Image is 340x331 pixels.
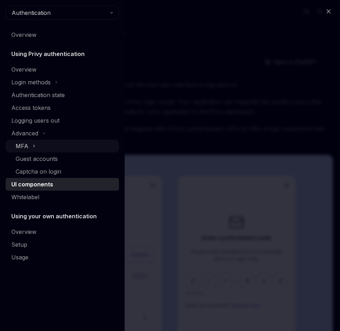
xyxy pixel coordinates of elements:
div: Advanced [11,129,38,138]
a: UI components [6,178,119,191]
a: Overview [6,225,119,238]
a: Overview [6,28,119,41]
div: Access tokens [11,103,51,112]
a: Access tokens [6,101,119,114]
h5: Using Privy authentication [11,50,85,58]
div: Whitelabel [11,193,39,201]
a: Whitelabel [6,191,119,203]
div: UI components [11,180,53,189]
span: Authentication [12,9,51,17]
div: Overview [11,65,36,74]
a: Logging users out [6,114,119,127]
a: Guest accounts [6,152,119,165]
h5: Using your own authentication [11,212,97,220]
div: Captcha on login [16,167,61,176]
div: Logging users out [11,116,59,125]
div: Overview [11,30,36,39]
div: MFA [16,142,28,150]
div: Authentication state [11,91,65,99]
button: Authentication [6,6,119,20]
a: Overview [6,63,119,76]
div: Guest accounts [16,155,58,163]
div: Usage [11,253,28,262]
a: Usage [6,251,119,264]
a: Authentication state [6,89,119,101]
a: Captcha on login [6,165,119,178]
a: Setup [6,238,119,251]
div: Overview [11,228,36,236]
div: Login methods [11,78,51,86]
div: Setup [11,240,27,249]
